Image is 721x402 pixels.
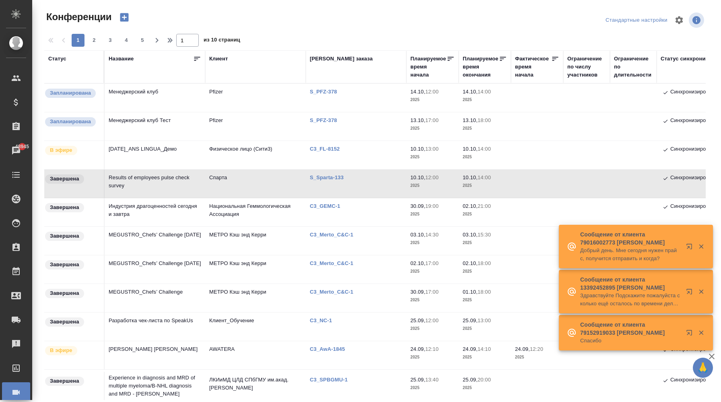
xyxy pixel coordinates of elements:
p: 13:00 [478,317,491,323]
p: 14:00 [478,89,491,95]
p: Завершена [50,232,79,240]
p: Завершена [50,377,79,385]
td: Разработка чек-листа по SpeakUs [105,313,205,341]
a: C3_GEMC-1 [310,203,346,209]
div: Ограничение по длительности [614,55,653,79]
p: C3_Merto_C&C-1 [310,232,359,238]
td: МЕТРО Кэш энд Керри [205,227,306,255]
p: 13.10, [410,117,425,123]
p: 2025 [410,325,455,333]
div: Статус синхронизации [661,55,721,63]
div: Планируемое время окончания [463,55,499,79]
p: 17:00 [425,289,439,295]
p: Синхронизировано [670,116,717,126]
p: 12:10 [425,346,439,352]
p: 2025 [463,296,507,304]
span: Настроить таблицу [669,10,689,30]
td: AWATERA [205,341,306,369]
p: 10.10, [463,174,478,180]
p: 14:30 [425,232,439,238]
a: C3_FL-8152 [310,146,346,152]
div: split button [604,14,669,27]
p: 2025 [410,384,455,392]
p: 20:00 [478,377,491,383]
td: MEGUSTRO_Chefs’ Challenge [DATE] [105,255,205,284]
p: 2025 [463,384,507,392]
p: 2025 [410,96,455,104]
button: 5 [136,34,149,47]
p: Добрый день. Мне сегодня нужен прайс, получится отправить и когда? [580,247,681,263]
p: 14.10, [463,89,478,95]
p: Синхронизировано [670,202,717,212]
p: 17:00 [425,117,439,123]
p: 2025 [410,210,455,218]
a: C3_AwA-1845 [310,346,351,352]
div: Фактическое время начала [515,55,551,79]
p: 12:00 [425,89,439,95]
button: Открыть в новой вкладке [681,325,700,344]
p: 14:10 [478,346,491,352]
p: Синхронизировано [670,174,717,183]
span: Конференции [44,10,111,23]
button: Закрыть [693,329,709,336]
p: 18:00 [478,117,491,123]
span: 3 [104,36,117,44]
p: 2025 [463,325,507,333]
p: 2025 [410,296,455,304]
button: Открыть в новой вкладке [681,238,700,258]
div: Клиент [209,55,228,63]
p: 14:00 [478,174,491,180]
button: 4 [120,34,133,47]
p: 2025 [410,353,455,361]
button: Открыть в новой вкладке [681,284,700,303]
p: 03.10, [463,232,478,238]
p: В эфире [50,346,72,354]
div: Статус [48,55,66,63]
td: MEGUSTRO_Chefs’ Challenge [105,284,205,312]
p: Завершена [50,203,79,211]
td: Менеджерский клуб Тест [105,112,205,141]
p: 10.10, [463,146,478,152]
p: Завершена [50,175,79,183]
td: [DATE]_ANS LINGUA_Демо [105,141,205,169]
p: 18:00 [478,260,491,266]
p: 13:00 [425,146,439,152]
div: [PERSON_NAME] заказа [310,55,373,63]
p: 2025 [463,210,507,218]
div: Ограничение по числу участников [567,55,606,79]
a: S_PFZ-378 [310,117,343,123]
p: 2025 [463,153,507,161]
p: 17:00 [425,260,439,266]
td: Pfizer [205,112,306,141]
p: Завершена [50,289,79,297]
p: C3_SPBGMU-1 [310,377,354,383]
p: 01.10, [463,289,478,295]
td: МЕТРО Кэш энд Керри [205,255,306,284]
button: 3 [104,34,117,47]
p: 25.09, [463,317,478,323]
div: Планируемое время начала [410,55,447,79]
p: 12:00 [425,317,439,323]
td: Менеджерский клуб [105,84,205,112]
p: Сообщение от клиента 13392452895 [PERSON_NAME] [580,276,681,292]
button: Закрыть [693,243,709,250]
p: 2025 [463,182,507,190]
p: 12:20 [530,346,543,352]
a: S_PFZ-378 [310,89,343,95]
p: 12:00 [425,174,439,180]
p: 2025 [410,239,455,247]
a: C3_Merto_C&C-1 [310,289,359,295]
p: Синхронизировано [670,145,717,155]
p: 2025 [463,96,507,104]
p: Здравствуйте Подскажите пожалуйста сколько ещё осталось по времени делать документы? [580,292,681,308]
p: 19:00 [425,203,439,209]
span: 5 [136,36,149,44]
td: [PERSON_NAME] [PERSON_NAME] [105,341,205,369]
p: Запланирована [50,118,91,126]
p: 2025 [463,124,507,133]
